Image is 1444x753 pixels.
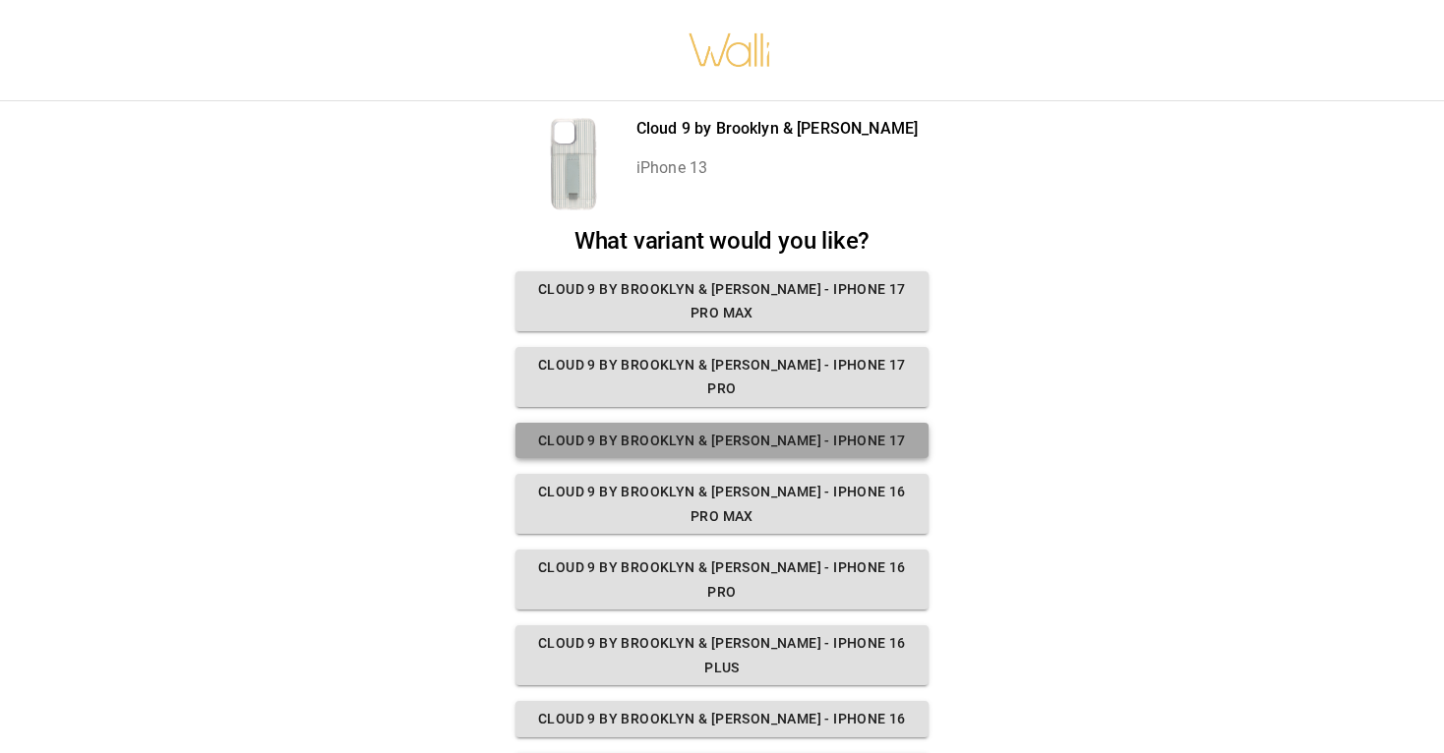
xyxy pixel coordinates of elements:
button: Cloud 9 by Brooklyn & [PERSON_NAME] - iPhone 16 [515,701,929,737]
button: Cloud 9 by Brooklyn & [PERSON_NAME] - iPhone 17 Pro Max [515,271,929,331]
img: walli-inc.myshopify.com [688,8,772,92]
button: Cloud 9 by Brooklyn & [PERSON_NAME] - iPhone 16 Pro Max [515,474,929,534]
button: Cloud 9 by Brooklyn & [PERSON_NAME] - iPhone 17 Pro [515,347,929,407]
button: Cloud 9 by Brooklyn & [PERSON_NAME] - iPhone 16 Pro [515,550,929,609]
p: iPhone 13 [636,156,918,180]
p: Cloud 9 by Brooklyn & [PERSON_NAME] [636,117,918,141]
h2: What variant would you like? [515,227,929,256]
button: Cloud 9 by Brooklyn & [PERSON_NAME] - iPhone 17 [515,423,929,459]
button: Cloud 9 by Brooklyn & [PERSON_NAME] - iPhone 16 Plus [515,625,929,685]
